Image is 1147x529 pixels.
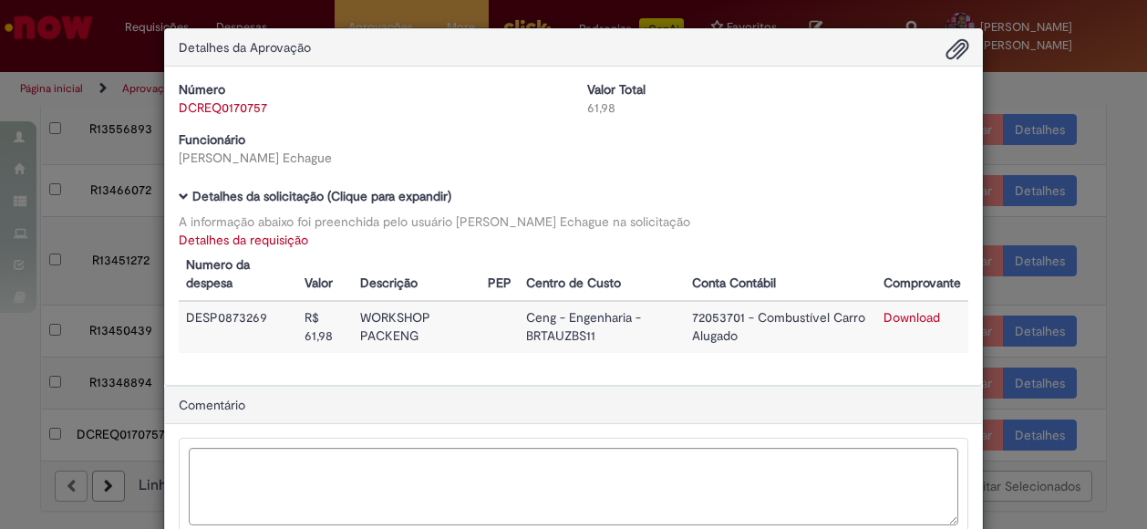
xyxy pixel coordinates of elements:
[876,249,968,301] th: Comprovante
[179,149,560,167] div: [PERSON_NAME] Echague
[192,188,451,204] b: Detalhes da solicitação (Clique para expandir)
[179,301,297,353] td: DESP0873269
[519,301,685,353] td: Ceng - Engenharia - BRTAUZBS11
[179,397,245,413] span: Comentário
[179,81,225,98] b: Número
[179,232,308,248] a: Detalhes da requisição
[179,99,267,116] a: DCREQ0170757
[297,301,353,353] td: R$ 61,98
[480,249,519,301] th: PEP
[685,301,876,353] td: 72053701 - Combustível Carro Alugado
[519,249,685,301] th: Centro de Custo
[179,249,297,301] th: Numero da despesa
[179,213,968,231] div: A informação abaixo foi preenchida pelo usuário [PERSON_NAME] Echague na solicitação
[297,249,353,301] th: Valor
[353,249,480,301] th: Descrição
[883,309,940,326] a: Download
[587,81,646,98] b: Valor Total
[179,131,245,148] b: Funcionário
[685,249,876,301] th: Conta Contábil
[179,190,968,203] h5: Detalhes da solicitação (Clique para expandir)
[587,99,968,117] div: 61,98
[179,39,311,56] span: Detalhes da Aprovação
[353,301,480,353] td: WORKSHOP PACKENG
